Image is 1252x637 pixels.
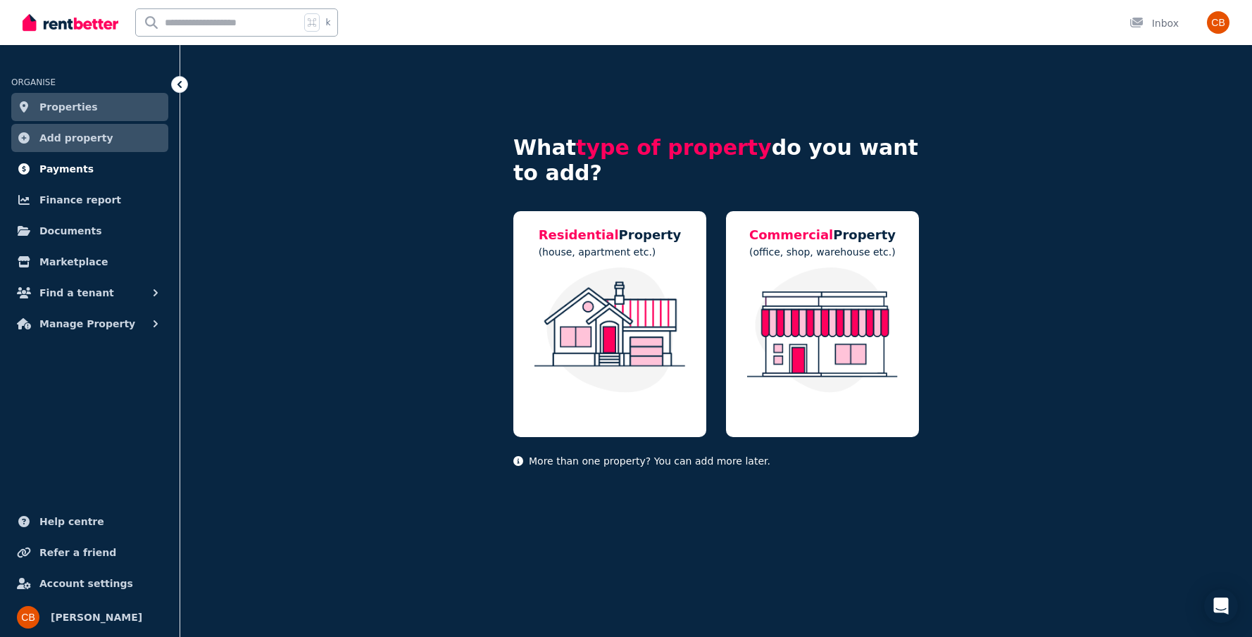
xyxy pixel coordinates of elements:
span: Finance report [39,191,121,208]
span: ORGANISE [11,77,56,87]
a: Refer a friend [11,538,168,567]
img: Commercial Property [740,267,905,393]
img: Residential Property [527,267,692,393]
div: Inbox [1129,16,1179,30]
span: Payments [39,160,94,177]
button: Manage Property [11,310,168,338]
div: Open Intercom Messenger [1204,589,1238,623]
span: Residential [539,227,619,242]
h5: Property [539,225,682,245]
span: type of property [576,135,772,160]
a: Account settings [11,569,168,598]
a: Marketplace [11,248,168,276]
a: Properties [11,93,168,121]
span: Documents [39,222,102,239]
h4: What do you want to add? [513,135,919,186]
a: Documents [11,217,168,245]
span: Help centre [39,513,104,530]
span: Manage Property [39,315,135,332]
img: RentBetter [23,12,118,33]
span: Find a tenant [39,284,114,301]
a: Help centre [11,507,168,536]
a: Add property [11,124,168,152]
p: More than one property? You can add more later. [513,454,919,468]
h5: Property [749,225,896,245]
span: k [325,17,330,28]
span: Refer a friend [39,544,116,561]
img: Catherine Ball [17,606,39,629]
span: Commercial [749,227,833,242]
span: Account settings [39,575,133,592]
p: (house, apartment etc.) [539,245,682,259]
span: Marketplace [39,253,108,270]
span: Properties [39,99,98,115]
a: Payments [11,155,168,183]
p: (office, shop, warehouse etc.) [749,245,896,259]
a: Finance report [11,186,168,214]
button: Find a tenant [11,279,168,307]
span: Add property [39,130,113,146]
span: [PERSON_NAME] [51,609,142,626]
img: Catherine Ball [1207,11,1229,34]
